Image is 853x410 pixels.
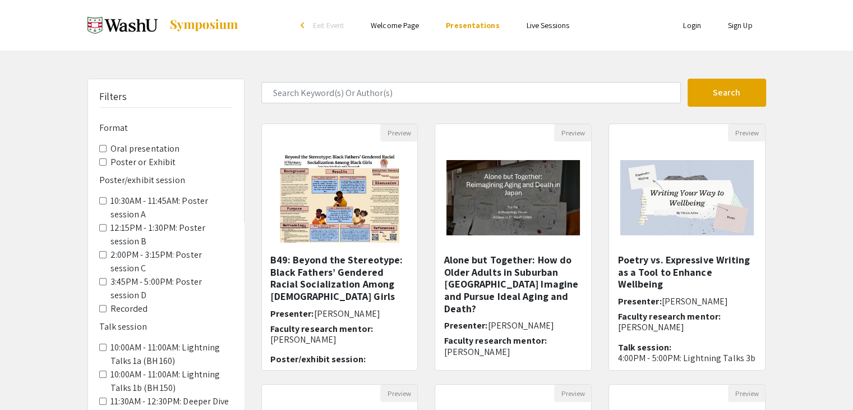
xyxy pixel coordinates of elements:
[527,20,569,30] a: Live Sessions
[261,82,681,103] input: Search Keyword(s) Or Author(s)
[487,320,554,331] span: [PERSON_NAME]
[110,275,233,302] label: 3:45PM - 5:00PM: Poster session D
[446,20,499,30] a: Presentations
[110,156,176,169] label: Poster or Exhibit
[110,221,233,248] label: 12:15PM - 1:30PM: Poster session B
[380,124,417,142] button: Preview
[110,194,233,221] label: 10:30AM - 11:45AM: Poster session A
[444,254,583,315] h5: Alone but Together: How do Older Adults in Suburban [GEOGRAPHIC_DATA] Imagine and Pursue Ideal Ag...
[444,320,583,331] h6: Presenter:
[270,308,409,319] h6: Presenter:
[99,90,127,103] h5: Filters
[313,20,344,30] span: Exit Event
[99,122,233,133] h6: Format
[728,124,765,142] button: Preview
[314,308,380,320] span: [PERSON_NAME]
[8,359,48,402] iframe: Chat
[435,149,591,247] img: <p>Alone but Together: How do Older Adults in Suburban Japan Imagine and Pursue Ideal Aging and D...
[435,124,592,371] div: Open Presentation <p>Alone but Together: How do Older Adults in Suburban Japan Imagine and Pursue...
[270,254,409,302] h5: B49: Beyond the Stereotype: Black Fathers’ Gendered Racial Socialization Among [DEMOGRAPHIC_DATA]...
[617,254,757,290] h5: Poetry vs. Expressive Writing as a Tool to Enhance Wellbeing
[270,323,373,335] span: Faculty research mentor:
[371,20,419,30] a: Welcome Page
[444,335,546,347] span: Faculty research mentor:
[87,11,239,39] a: Spring 2025 Undergraduate Research Symposium
[554,124,591,142] button: Preview
[380,385,417,402] button: Preview
[270,353,366,365] span: Poster/exhibit session:
[617,322,757,332] p: [PERSON_NAME]
[609,149,765,247] img: <p><strong style="color: rgb(0, 0, 0);">Poetry vs. Expressive Writing as a Tool to Enhance Wellbe...
[87,11,158,39] img: Spring 2025 Undergraduate Research Symposium
[728,20,753,30] a: Sign Up
[661,295,727,307] span: [PERSON_NAME]
[110,302,148,316] label: Recorded
[688,79,766,107] button: Search
[169,19,239,32] img: Symposium by ForagerOne
[99,175,233,185] h6: Poster/exhibit session
[110,248,233,275] label: 2:00PM - 3:15PM: Poster session C
[608,124,766,371] div: Open Presentation <p><strong style="color: rgb(0, 0, 0);">Poetry vs. Expressive Writing as a Tool...
[261,124,418,371] div: Open Presentation <p><strong>B49: Beyond the Stereotype: Black Fathers’ Gendered Racial Socializa...
[683,20,701,30] a: Login
[554,385,591,402] button: Preview
[617,311,720,322] span: Faculty research mentor:
[270,334,409,345] p: [PERSON_NAME]
[444,347,583,357] p: [PERSON_NAME]
[728,385,765,402] button: Preview
[110,142,180,156] label: Oral presentation
[269,142,411,254] img: <p><strong>B49: Beyond the Stereotype: Black Fathers’ Gendered Racial Socialization Among Black G...
[110,368,233,395] label: 10:00AM - 11:00AM: Lightning Talks 1b (BH 150)
[617,296,757,307] h6: Presenter:
[617,341,671,353] span: Talk session:
[110,341,233,368] label: 10:00AM - 11:00AM: Lightning Talks 1a (BH 160)
[301,22,307,29] div: arrow_back_ios
[99,321,233,332] h6: Talk session
[617,353,757,374] p: 4:00PM - 5:00PM: Lightning Talks 3b (BH 150)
